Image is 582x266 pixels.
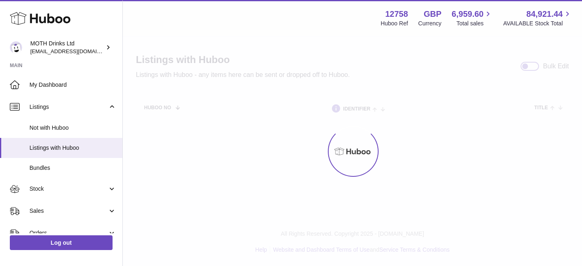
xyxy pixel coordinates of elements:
[503,20,572,27] span: AVAILABLE Stock Total
[29,185,108,193] span: Stock
[29,164,116,172] span: Bundles
[29,144,116,152] span: Listings with Huboo
[385,9,408,20] strong: 12758
[503,9,572,27] a: 84,921.44 AVAILABLE Stock Total
[30,48,120,54] span: [EMAIL_ADDRESS][DOMAIN_NAME]
[29,229,108,237] span: Orders
[29,207,108,215] span: Sales
[30,40,104,55] div: MOTH Drinks Ltd
[526,9,563,20] span: 84,921.44
[29,81,116,89] span: My Dashboard
[452,9,484,20] span: 6,959.60
[456,20,493,27] span: Total sales
[452,9,493,27] a: 6,959.60 Total sales
[418,20,442,27] div: Currency
[10,41,22,54] img: internalAdmin-12758@internal.huboo.com
[424,9,441,20] strong: GBP
[29,124,116,132] span: Not with Huboo
[29,103,108,111] span: Listings
[381,20,408,27] div: Huboo Ref
[10,235,113,250] a: Log out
